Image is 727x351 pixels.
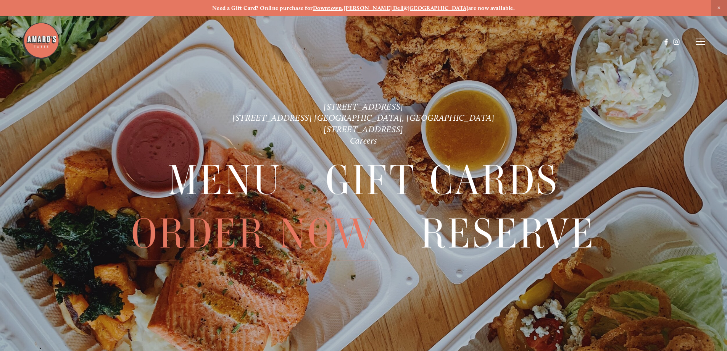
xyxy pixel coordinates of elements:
[131,207,377,260] a: Order Now
[324,102,403,112] a: [STREET_ADDRESS]
[232,113,495,123] a: [STREET_ADDRESS] [GEOGRAPHIC_DATA], [GEOGRAPHIC_DATA]
[468,5,515,11] strong: are now available.
[421,207,596,260] span: Reserve
[350,136,377,146] a: Careers
[22,22,60,60] img: Amaro's Table
[326,154,559,207] span: Gift Cards
[168,154,282,207] a: Menu
[212,5,313,11] strong: Need a Gift Card? Online purchase for
[408,5,468,11] a: [GEOGRAPHIC_DATA]
[324,124,403,134] a: [STREET_ADDRESS]
[342,5,343,11] strong: ,
[326,154,559,207] a: Gift Cards
[344,5,404,11] a: [PERSON_NAME] Dell
[313,5,342,11] a: Downtown
[404,5,408,11] strong: &
[421,207,596,260] a: Reserve
[131,207,377,260] span: Order Now
[168,154,282,207] span: Menu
